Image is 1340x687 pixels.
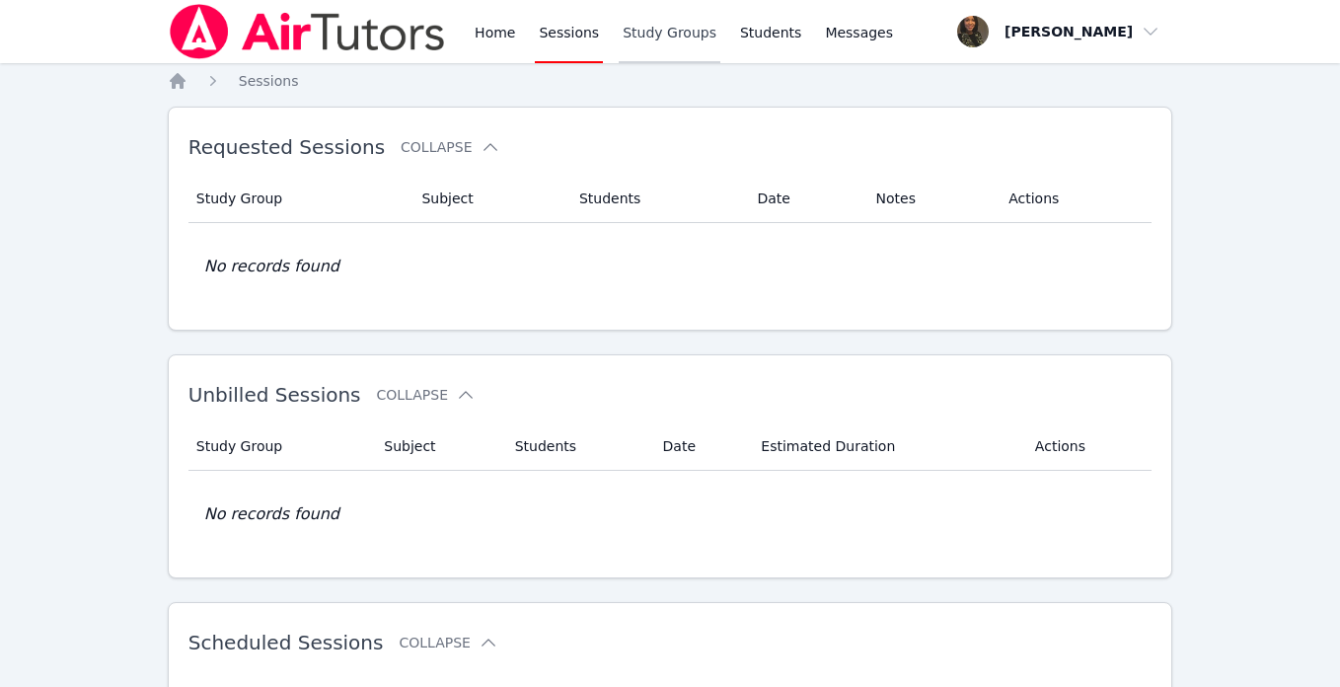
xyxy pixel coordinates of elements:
nav: Breadcrumb [168,71,1173,91]
td: No records found [188,471,1153,558]
th: Actions [1023,422,1152,471]
th: Subject [409,175,567,223]
td: No records found [188,223,1153,310]
span: Messages [825,23,893,42]
a: Sessions [239,71,299,91]
th: Students [503,422,651,471]
img: Air Tutors [168,4,447,59]
th: Students [567,175,746,223]
th: Study Group [188,175,410,223]
th: Date [651,422,750,471]
th: Actions [997,175,1152,223]
th: Study Group [188,422,373,471]
button: Collapse [399,633,497,652]
button: Collapse [401,137,499,157]
th: Notes [864,175,998,223]
button: Collapse [377,385,476,405]
th: Estimated Duration [749,422,1023,471]
th: Subject [372,422,502,471]
th: Date [745,175,863,223]
span: Requested Sessions [188,135,385,159]
span: Unbilled Sessions [188,383,361,407]
span: Scheduled Sessions [188,631,384,654]
span: Sessions [239,73,299,89]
